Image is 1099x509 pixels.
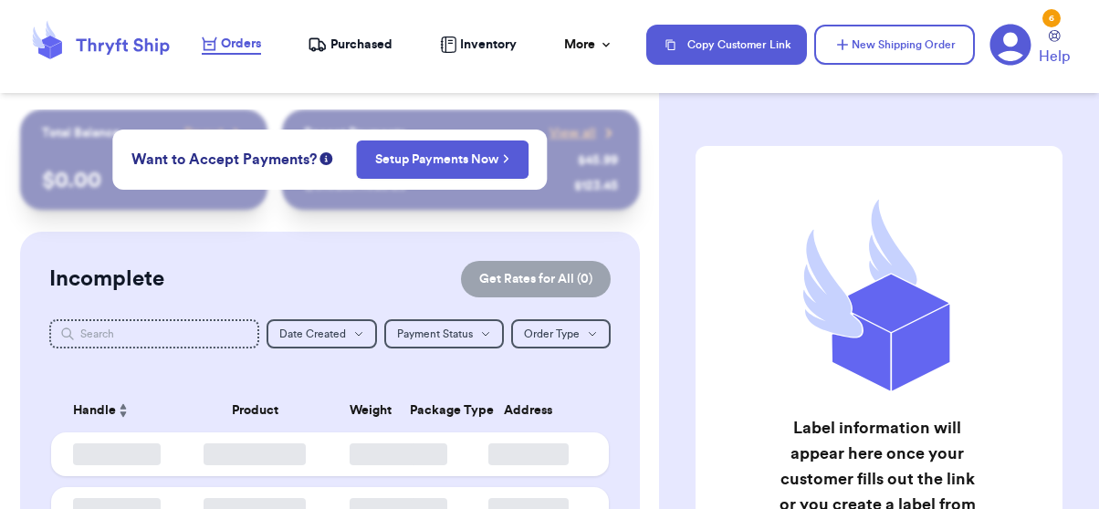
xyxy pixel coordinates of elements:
a: Payout [184,124,246,142]
a: Setup Payments Now [375,151,509,169]
p: Total Balance [42,124,120,142]
a: View all [549,124,618,142]
h2: Incomplete [49,265,164,294]
button: New Shipping Order [814,25,975,65]
p: Recent Payments [304,124,405,142]
div: $ 123.45 [574,177,618,195]
span: View all [549,124,596,142]
span: Payment Status [397,328,473,339]
p: $ 0.00 [42,166,246,195]
div: 6 [1042,9,1061,27]
span: Handle [73,401,116,421]
th: Package Type [399,389,459,432]
span: Payout [184,124,224,142]
a: Help [1039,30,1070,68]
div: More [564,36,613,54]
button: Order Type [511,319,611,348]
button: Setup Payments Now [356,140,529,179]
span: Order Type [524,328,580,339]
span: Purchased [330,36,392,54]
input: Search [49,319,259,348]
a: 6 [989,24,1031,66]
button: Copy Customer Link [646,25,807,65]
th: Address [458,389,608,432]
button: Payment Status [384,319,504,348]
button: Get Rates for All (0) [461,261,611,297]
div: $ 45.99 [578,151,618,170]
th: Product [171,389,339,432]
span: Help [1039,46,1070,68]
span: Orders [221,35,261,53]
a: Orders [202,35,261,55]
span: Date Created [279,328,346,339]
button: Date Created [267,319,377,348]
a: Inventory [440,36,517,54]
a: Purchased [308,36,392,54]
span: Inventory [460,36,517,54]
th: Weight [339,389,399,432]
button: Sort ascending [116,400,131,421]
span: Want to Accept Payments? [131,149,317,171]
